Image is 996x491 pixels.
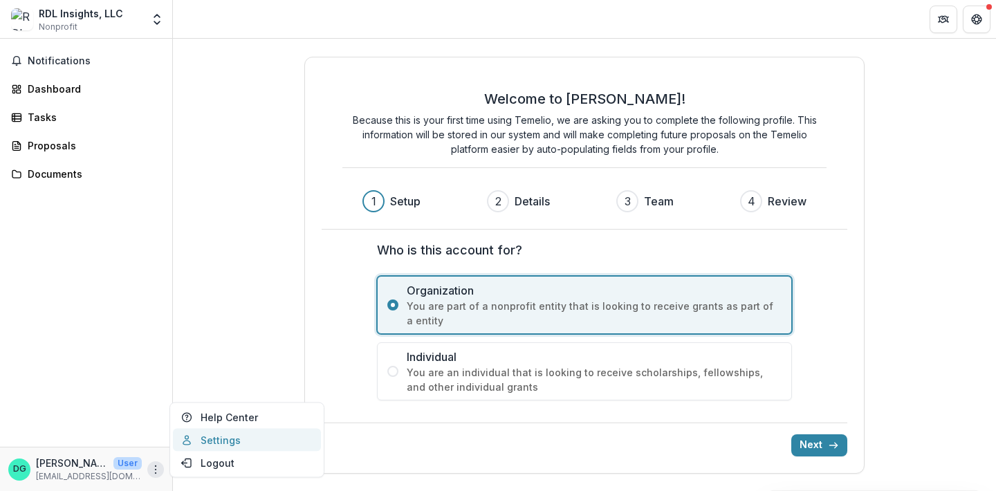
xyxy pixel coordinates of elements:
[147,6,167,33] button: Open entity switcher
[39,21,77,33] span: Nonprofit
[768,193,806,210] h3: Review
[28,138,156,153] div: Proposals
[390,193,421,210] h3: Setup
[963,6,990,33] button: Get Help
[28,55,161,67] span: Notifications
[6,106,167,129] a: Tasks
[407,365,782,394] span: You are an individual that is looking to receive scholarships, fellowships, and other individual ...
[930,6,957,33] button: Partners
[377,241,784,259] label: Who is this account for?
[371,193,376,210] div: 1
[495,193,501,210] div: 2
[6,77,167,100] a: Dashboard
[407,299,782,328] span: You are part of a nonprofit entity that is looking to receive grants as part of a entity
[407,282,782,299] span: Organization
[748,193,755,210] div: 4
[6,134,167,157] a: Proposals
[515,193,550,210] h3: Details
[36,470,142,483] p: [EMAIL_ADDRESS][DOMAIN_NAME]
[39,6,123,21] div: RDL Insights, LLC
[13,465,26,474] div: Dr. Deborah Grodzicki
[6,50,167,72] button: Notifications
[6,163,167,185] a: Documents
[28,82,156,96] div: Dashboard
[644,193,674,210] h3: Team
[11,8,33,30] img: RDL Insights, LLC
[28,110,156,124] div: Tasks
[147,461,164,478] button: More
[484,91,685,107] h2: Welcome to [PERSON_NAME]!
[342,113,827,156] p: Because this is your first time using Temelio, we are asking you to complete the following profil...
[791,434,847,456] button: Next
[625,193,631,210] div: 3
[362,190,806,212] div: Progress
[407,349,782,365] span: Individual
[113,457,142,470] p: User
[36,456,108,470] p: [PERSON_NAME]
[28,167,156,181] div: Documents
